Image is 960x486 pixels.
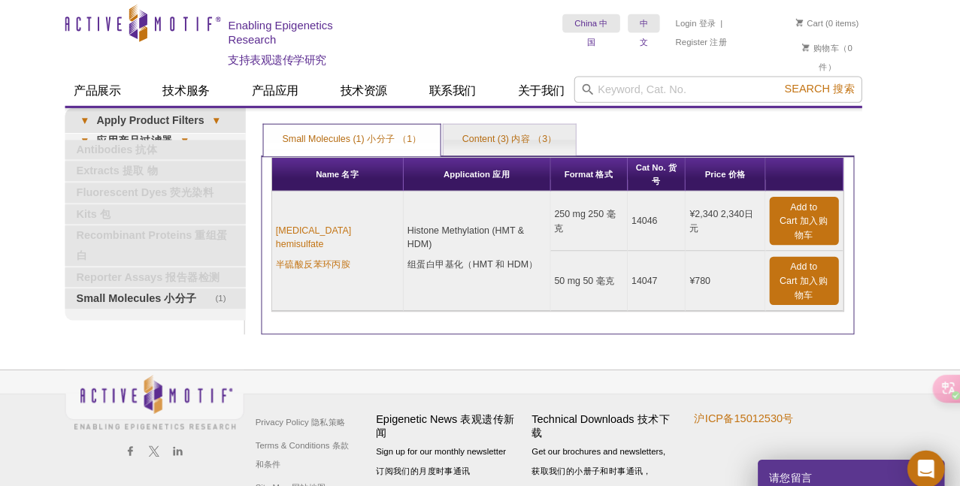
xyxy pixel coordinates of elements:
[565,185,639,243] td: 250 mg
[718,36,734,45] font: 注册
[565,243,639,300] td: 50 mg
[422,152,565,185] th: Application
[103,130,223,141] font: 应用产品过滤器
[197,180,239,192] font: 荧光染料
[333,403,366,412] font: 隐私策略
[396,399,530,424] font: 表观遗传新闻
[353,74,416,102] a: 技术资源
[299,250,371,261] font: 半硫酸反苯环丙胺
[547,399,680,424] font: 技术下载
[698,201,760,225] font: 2,340日元
[253,18,402,71] h2: Enabling Epigenetics Research
[776,248,843,294] a: Add to Cart 加入购物车
[695,243,771,300] td: ¥780
[508,164,525,173] font: 应用
[103,110,126,123] span: ▾
[314,466,347,475] font: 网站地图
[151,158,186,171] font: 提取 物
[576,14,631,32] a: China
[774,444,817,478] span: 请您留言
[129,201,140,213] font: 包
[276,397,371,419] a: Privacy Policy 隐私策略
[798,14,865,80] li: (0 items)
[95,104,270,128] a: ▾Apply Product Filters▾▾应用产品过滤器▾
[230,110,253,123] span: ▾
[801,17,828,28] a: Cart
[295,152,422,185] th: Name
[568,201,628,225] font: 250 毫克
[422,185,565,300] td: Histone Methylation (HMT & HDM)
[639,185,695,243] td: 14046
[547,399,689,424] h4: Technical Downloads
[837,80,859,92] font: 搜索
[807,42,856,69] font: （0 件）
[595,266,626,276] font: 50 毫克
[800,266,832,290] font: 加入购物车
[95,155,270,175] a: Extracts 提取 物
[299,216,418,268] a: [MEDICAL_DATA] hemisulfate半硫酸反苯环丙胺
[909,435,945,471] div: Open Intercom Messenger
[164,138,185,150] font: 抗体
[685,35,734,46] a: Register 注册
[276,460,351,482] a: Site Map 网站地图
[695,152,771,185] th: Price
[608,164,625,173] font: 格式
[95,177,270,196] a: Fluorescent Dyes 荧光染料
[728,14,731,32] li: |
[181,74,244,102] a: 技术服务
[776,190,843,237] a: Add to Cart 加入购物车
[95,135,270,155] a: Antibodies 抗体
[662,157,686,180] font: 货号
[695,185,771,243] td: ¥2,340
[362,164,379,173] font: 名字
[396,399,539,424] h4: Epigenetic News
[547,450,662,459] font: 获取我们的小册子和时事通讯，
[639,14,671,32] a: 中文
[95,218,270,256] a: Recombinant Proteins 重组蛋白
[790,80,858,92] span: Search
[800,208,832,232] font: 加入购物车
[191,282,223,294] font: 小分子
[192,261,245,273] font: 报告器检测
[438,74,501,102] a: 联系我们
[253,52,348,64] font: 支持表观遗传学研究
[287,120,458,150] a: Small Molecules (1) 小分子 （1）
[200,129,223,143] span: ▾
[426,250,553,261] font: 组蛋白甲基化（HMT 和 HDM）
[801,18,808,26] img: Your Cart
[707,18,724,27] font: 登录
[685,17,724,28] a: Login 登录
[95,74,159,102] a: 产品展示
[276,419,375,460] a: Terms & Conditions 条款和条件
[267,74,330,102] a: 产品应用
[736,164,753,173] font: 价格
[396,450,487,459] font: 订阅我们的月度时事通讯
[103,129,126,143] span: ▾
[527,129,571,140] font: 内容 （3）
[95,279,270,298] a: (1)Small Molecules 小分子
[241,279,259,298] span: (1)
[95,198,270,217] a: Kits 包
[639,243,695,300] td: 14047
[95,258,270,278] a: Reporter Assays 报告器检测
[387,129,440,140] font: 小分子 （1）
[786,79,862,94] button: Search 搜索
[807,41,843,52] a: 购物车
[703,398,799,411] a: 沪ICP备15012530号
[95,358,268,418] img: Active Motif,
[565,152,639,185] th: Format
[461,120,588,150] a: Content (3) 内容 （3）
[587,74,865,99] input: Keyword, Cat. No.
[807,42,814,50] img: Your Cart
[639,152,695,185] th: Cat No.
[524,74,587,102] a: 关于我们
